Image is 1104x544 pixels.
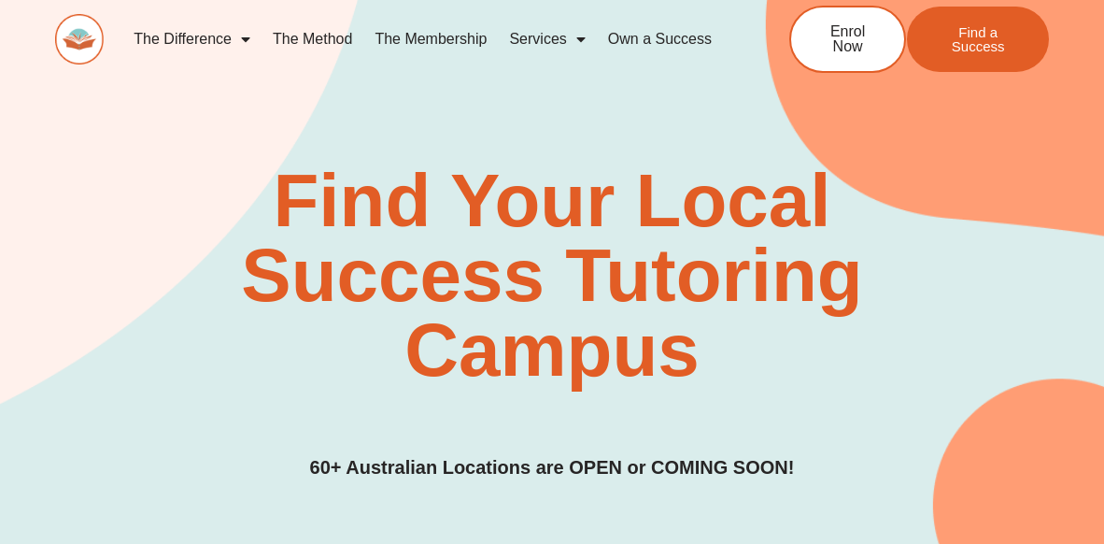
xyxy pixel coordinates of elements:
iframe: Chat Widget [1011,454,1104,544]
h3: 60+ Australian Locations are OPEN or COMING SOON! [310,453,795,482]
h2: Find Your Local Success Tutoring Campus [160,164,944,388]
a: Find a Success [907,7,1049,72]
span: Enrol Now [819,24,876,54]
a: Own a Success [597,18,723,61]
a: The Method [262,18,363,61]
nav: Menu [122,18,732,61]
span: Find a Success [935,25,1021,53]
a: Services [498,18,596,61]
a: Enrol Now [789,6,906,73]
a: The Membership [363,18,498,61]
a: The Difference [122,18,262,61]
